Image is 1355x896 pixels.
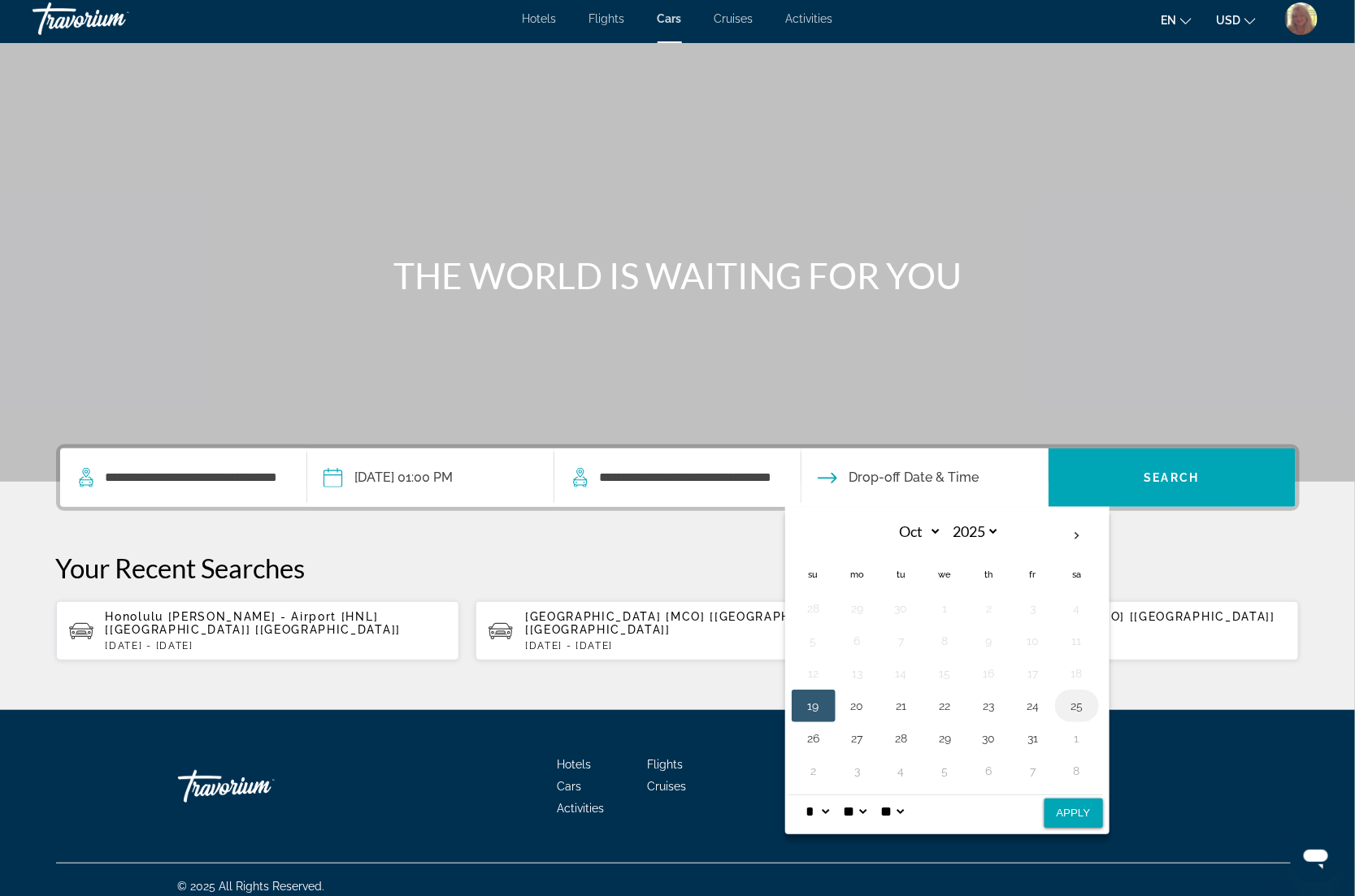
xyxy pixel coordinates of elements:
span: en [1161,14,1176,27]
button: Day 20 [845,695,871,717]
button: Day 24 [1020,695,1046,717]
button: Day 4 [888,760,914,782]
select: Select minute [840,795,870,828]
button: Day 15 [932,662,958,685]
button: Day 7 [888,630,914,652]
button: Day 28 [801,597,827,620]
button: Day 18 [1064,662,1090,685]
button: Day 21 [888,695,914,717]
button: Day 3 [1020,597,1046,620]
a: Cars [557,780,581,793]
button: [GEOGRAPHIC_DATA] [MCO] [[GEOGRAPHIC_DATA]] [[GEOGRAPHIC_DATA]][DATE] - [DATE] [476,600,879,661]
span: USD [1216,14,1240,27]
img: Z [1285,2,1318,35]
a: Hotels [557,758,591,771]
p: [DATE] - [DATE] [525,640,866,651]
p: Your Recent Searches [56,552,1300,584]
button: Day 2 [976,597,1002,620]
button: Day 1 [1064,727,1090,750]
span: [GEOGRAPHIC_DATA] [MCO] [[GEOGRAPHIC_DATA]] [[GEOGRAPHIC_DATA]] [525,610,855,636]
button: Day 8 [1064,760,1090,782]
a: Cars [658,12,682,25]
a: Cruises [714,12,754,25]
a: Travorium [178,762,341,811]
button: Day 6 [976,760,1002,782]
button: Day 14 [888,662,914,685]
a: Flights [647,758,683,771]
button: Day 26 [801,727,827,750]
p: [DATE] - [DATE] [945,640,1287,651]
button: Day 28 [888,727,914,750]
button: Day 6 [845,630,871,652]
span: [GEOGRAPHIC_DATA] [MCO] [[GEOGRAPHIC_DATA]] [[GEOGRAPHIC_DATA]] [945,610,1275,636]
select: Select hour [803,795,832,828]
button: Day 8 [932,630,958,652]
button: Day 29 [845,597,871,620]
button: Apply [1044,799,1103,828]
button: Day 23 [976,695,1002,717]
span: Honolulu [PERSON_NAME] - Airport [HNL] [[GEOGRAPHIC_DATA]] [[GEOGRAPHIC_DATA]] [106,610,402,636]
button: Search [1049,448,1296,507]
button: Day 19 [801,695,827,717]
button: Change language [1161,8,1192,32]
button: Day 22 [932,695,958,717]
button: Day 7 [1020,760,1046,782]
button: Day 16 [976,662,1002,685]
a: Hotels [523,12,557,25]
a: Cruises [647,780,686,793]
button: Day 3 [845,760,871,782]
button: User Menu [1280,2,1322,36]
a: Flights [589,12,625,25]
button: Day 17 [1020,662,1046,685]
h1: THE WORLD IS WAITING FOR YOU [373,254,983,297]
div: Search widget [60,448,1296,507]
button: Day 1 [932,597,958,620]
button: Day 30 [888,597,914,620]
button: Day 4 [1064,597,1090,620]
button: Drop-off date [818,448,979,507]
button: Day 25 [1064,695,1090,717]
button: Day 30 [976,727,1002,750]
button: Day 29 [932,727,958,750]
button: Day 12 [801,662,827,685]
button: Day 10 [1020,630,1046,652]
button: Day 27 [845,727,871,750]
button: Day 11 [1064,630,1090,652]
button: Day 5 [801,630,827,652]
select: Select AM/PM [878,795,907,828]
button: Day 5 [932,760,958,782]
button: Pickup date: Oct 19, 2025 01:00 PM [324,448,454,507]
p: [DATE] - [DATE] [106,640,447,651]
button: Day 2 [801,760,827,782]
button: Honolulu [PERSON_NAME] - Airport [HNL] [[GEOGRAPHIC_DATA]] [[GEOGRAPHIC_DATA]][DATE] - [DATE] [56,600,460,661]
button: Change currency [1216,8,1256,32]
span: © 2025 All Rights Reserved. [178,880,325,893]
button: Next month [1055,517,1099,555]
span: Search [1144,471,1200,484]
a: Activities [557,802,604,815]
button: Day 13 [845,662,871,685]
select: Select month [889,517,942,546]
button: Day 9 [976,630,1002,652]
button: Day 31 [1020,727,1046,750]
select: Select year [947,517,1000,546]
a: Activities [786,12,833,25]
iframe: Button to launch messaging window [1290,831,1342,883]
